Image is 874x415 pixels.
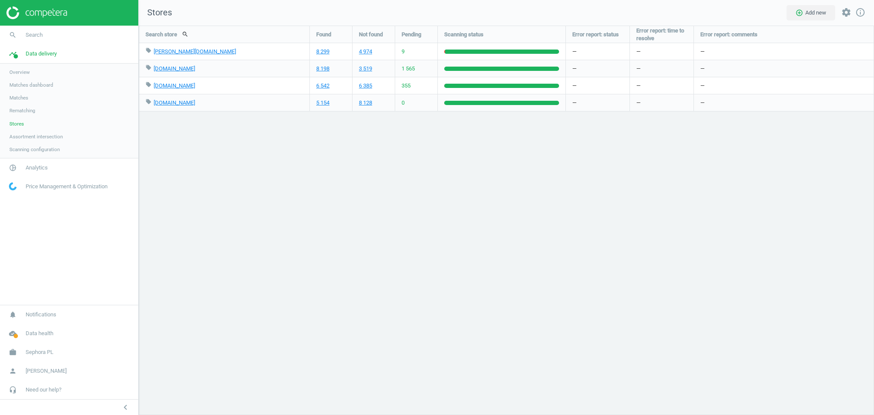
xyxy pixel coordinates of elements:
i: info_outline [855,7,865,18]
div: — [566,60,629,77]
a: 8 299 [316,48,329,56]
button: settings [837,3,855,22]
img: ajHJNr6hYgQAAAAASUVORK5CYII= [6,6,67,19]
div: — [694,77,874,94]
span: Search [26,31,43,39]
a: [DOMAIN_NAME] [154,65,195,72]
span: Data health [26,330,53,337]
span: — [636,99,641,107]
div: — [694,94,874,111]
span: Error report: status [572,31,619,38]
i: settings [841,7,851,18]
span: Analytics [26,164,48,172]
span: Data delivery [26,50,57,58]
span: 1 565 [402,65,415,73]
i: headset_mic [5,382,21,398]
i: search [5,27,21,43]
i: timeline [5,46,21,62]
span: — [636,48,641,56]
a: 4 974 [359,48,372,56]
i: cloud_done [5,325,21,342]
i: local_offer [146,82,151,88]
img: wGWNvw8QSZomAAAAABJRU5ErkJggg== [9,182,17,190]
span: Pending [402,31,421,38]
span: 0 [402,99,405,107]
div: Search store [139,26,309,43]
span: — [636,82,641,90]
span: Sephora PL [26,348,53,356]
a: [DOMAIN_NAME] [154,99,195,106]
i: work [5,344,21,360]
div: — [566,43,629,60]
i: add_circle_outline [795,9,803,17]
a: 5 154 [316,99,329,107]
span: Found [316,31,331,38]
a: 6 542 [316,82,329,90]
span: Error report: comments [700,31,757,38]
i: local_offer [146,99,151,105]
a: 8 198 [316,65,329,73]
a: [PERSON_NAME][DOMAIN_NAME] [154,48,236,55]
i: chevron_left [120,402,131,412]
i: notifications [5,307,21,323]
span: Matches dashboard [9,82,53,88]
a: 3 519 [359,65,372,73]
span: Not found [359,31,383,38]
i: pie_chart_outlined [5,160,21,176]
span: 9 [402,48,405,56]
span: Rematching [9,107,35,114]
a: 8 128 [359,99,372,107]
span: Assortment intersection [9,133,63,140]
div: — [694,60,874,77]
span: Need our help? [26,386,61,394]
span: Notifications [26,311,56,319]
button: search [177,27,193,41]
span: 355 [402,82,411,90]
span: Stores [139,7,172,19]
div: — [566,94,629,111]
div: — [694,43,874,60]
span: Price Management & Optimization [26,183,108,190]
button: chevron_left [115,402,136,413]
span: Stores [9,120,24,127]
i: local_offer [146,47,151,53]
i: person [5,363,21,379]
div: — [566,77,629,94]
span: Matches [9,94,28,101]
span: Scanning configuration [9,146,60,153]
span: Scanning status [444,31,484,38]
span: Overview [9,69,30,76]
a: 6 385 [359,82,372,90]
i: local_offer [146,64,151,70]
span: — [636,65,641,73]
a: [DOMAIN_NAME] [154,82,195,89]
span: [PERSON_NAME] [26,367,67,375]
a: info_outline [855,7,865,18]
button: add_circle_outlineAdd new [787,5,835,20]
span: Error report: time to resolve [636,27,687,42]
